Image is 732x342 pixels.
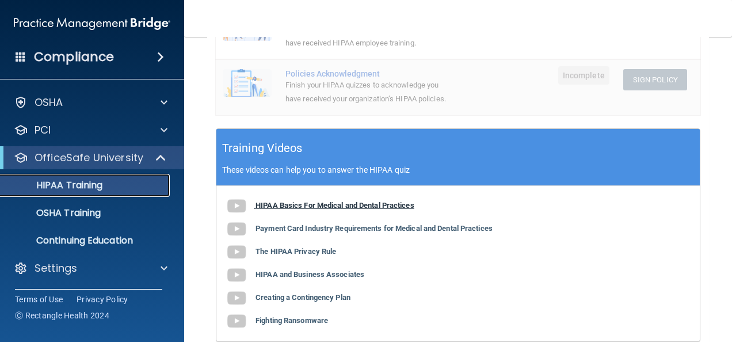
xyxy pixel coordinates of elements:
b: HIPAA Basics For Medical and Dental Practices [256,201,414,210]
img: gray_youtube_icon.38fcd6cc.png [225,310,248,333]
b: Fighting Ransomware [256,316,328,325]
span: Incomplete [558,66,609,85]
a: Terms of Use [15,294,63,305]
p: OSHA Training [7,207,101,219]
p: Settings [35,261,77,275]
img: gray_youtube_icon.38fcd6cc.png [225,195,248,218]
h4: Compliance [34,49,114,65]
img: PMB logo [14,12,170,35]
b: Payment Card Industry Requirements for Medical and Dental Practices [256,224,493,233]
p: HIPAA Training [7,180,102,191]
a: Settings [14,261,167,275]
b: The HIPAA Privacy Rule [256,247,336,256]
img: gray_youtube_icon.38fcd6cc.png [225,264,248,287]
span: Ⓒ Rectangle Health 2024 [15,310,109,321]
div: Finish your HIPAA quizzes to acknowledge you have received your organization’s HIPAA policies. [285,78,448,106]
b: Creating a Contingency Plan [256,293,350,302]
button: Sign Policy [623,69,687,90]
a: OSHA [14,96,167,109]
a: PCI [14,123,167,137]
p: OSHA [35,96,63,109]
img: gray_youtube_icon.38fcd6cc.png [225,218,248,241]
a: OfficeSafe University [14,151,167,165]
a: Privacy Policy [77,294,128,305]
p: These videos can help you to answer the HIPAA quiz [222,165,694,174]
p: PCI [35,123,51,137]
img: gray_youtube_icon.38fcd6cc.png [225,241,248,264]
h5: Training Videos [222,138,303,158]
b: HIPAA and Business Associates [256,270,364,279]
div: Policies Acknowledgment [285,69,448,78]
p: Continuing Education [7,235,165,246]
p: OfficeSafe University [35,151,143,165]
img: gray_youtube_icon.38fcd6cc.png [225,287,248,310]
